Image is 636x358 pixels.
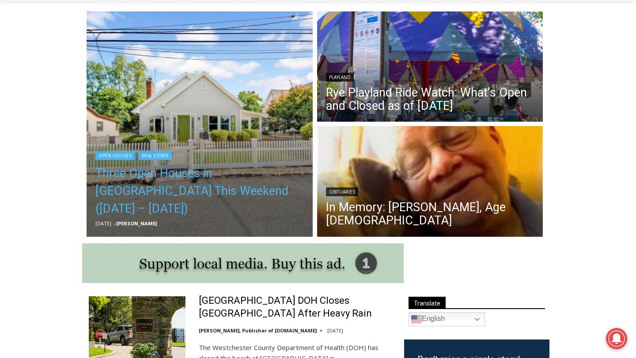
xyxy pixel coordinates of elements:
h4: Book [PERSON_NAME]'s Good Humor for Your Event [269,9,307,34]
a: Open Tues. - Sun. [PHONE_NUMBER] [0,89,89,110]
a: [PERSON_NAME], Publisher of [DOMAIN_NAME] [199,327,317,334]
img: Obituary - Patrick Albert Auriemma [317,126,543,239]
img: (PHOTO: The Motorcycle Jump ride in the Kiddyland section of Rye Playland. File photo 2024. Credi... [317,11,543,124]
a: English [409,312,485,326]
span: Intern @ [DOMAIN_NAME] [231,88,409,108]
a: Playland [326,73,354,82]
a: Rye Playland Ride Watch: What’s Open and Closed as of [DATE] [326,86,534,112]
a: Real Estate [139,151,172,160]
time: [DATE] [95,220,111,227]
div: "I learned about the history of a place I’d honestly never considered even as a resident of [GEOG... [223,0,417,86]
a: Read More In Memory: Patrick A. Auriemma Jr., Age 70 [317,126,543,239]
span: Open Tues. - Sun. [PHONE_NUMBER] [3,91,87,124]
div: No Generators on Trucks so No Noise or Pollution [58,16,218,24]
a: Three Open Houses in [GEOGRAPHIC_DATA] This Weekend ([DATE] – [DATE]) [95,164,304,217]
img: support local media, buy this ad [82,243,404,283]
a: [GEOGRAPHIC_DATA] DOH Closes [GEOGRAPHIC_DATA] After Heavy Rain [199,295,393,320]
a: [PERSON_NAME] [116,220,157,227]
div: | [95,149,304,160]
img: 32 Ridgeland Terrace, Rye [87,11,313,237]
a: Obituaries [326,187,358,196]
a: Intern @ [DOMAIN_NAME] [212,86,428,110]
a: In Memory: [PERSON_NAME], Age [DEMOGRAPHIC_DATA] [326,201,534,227]
a: Read More Three Open Houses in Rye This Weekend (August 16 – 17) [87,11,313,237]
img: en [411,314,422,324]
a: Book [PERSON_NAME]'s Good Humor for Your Event [262,3,319,40]
div: Located at [STREET_ADDRESS][PERSON_NAME] [91,55,130,105]
a: Open Houses [95,151,135,160]
a: Read More Rye Playland Ride Watch: What’s Open and Closed as of Thursday, August 14, 2025 [317,11,543,124]
span: – [114,220,116,227]
time: [DATE] [327,327,343,334]
span: Translate [409,297,446,309]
